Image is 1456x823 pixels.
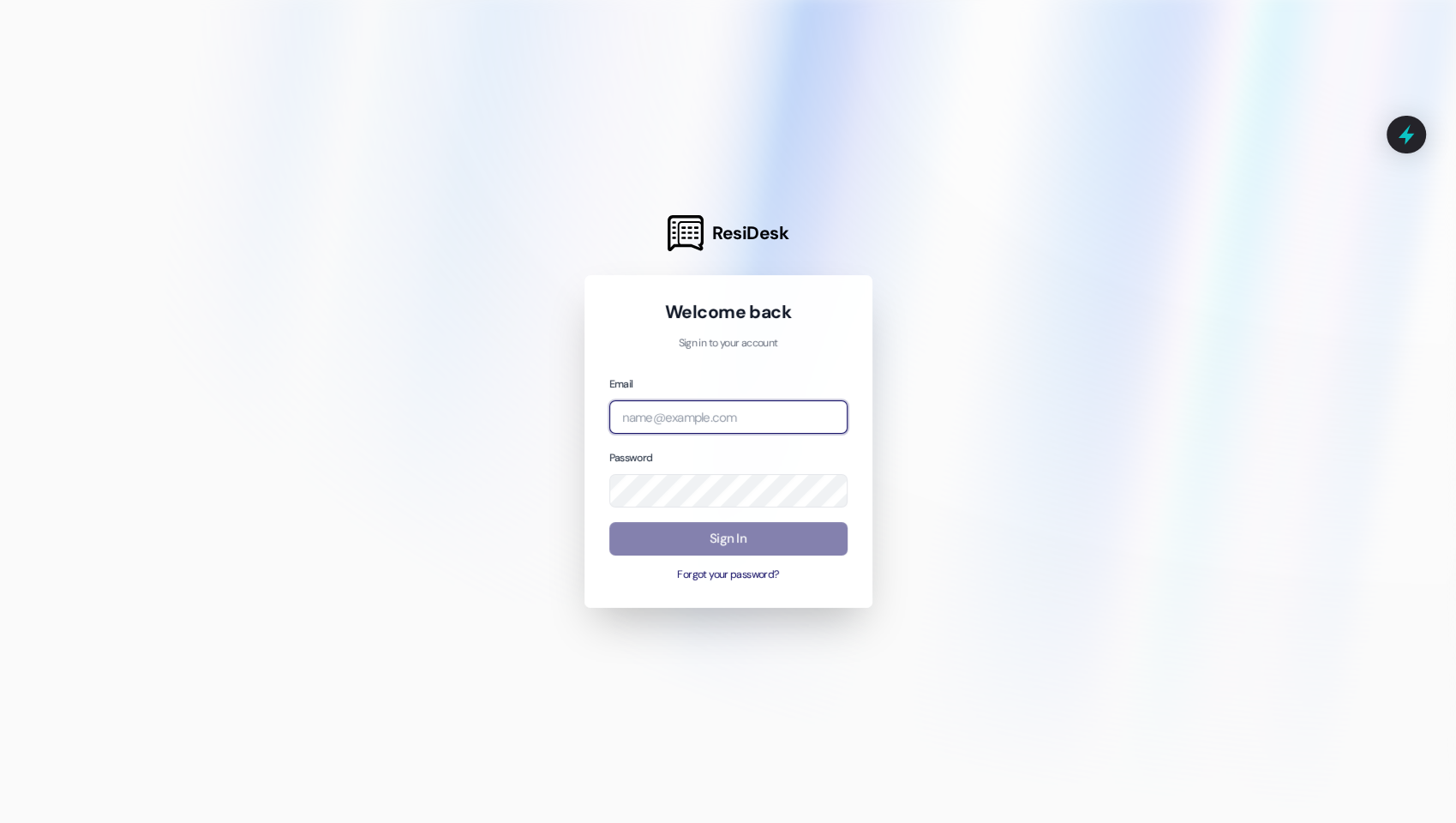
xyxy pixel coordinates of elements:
img: ResiDesk Logo [668,215,704,251]
button: Sign In [609,522,848,556]
span: ResiDesk [712,221,788,245]
h1: Welcome back [609,300,848,324]
input: name@example.com [609,400,848,434]
button: Forgot your password? [609,568,848,583]
p: Sign in to your account [609,336,848,351]
label: Password [609,451,653,465]
label: Email [609,377,633,391]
